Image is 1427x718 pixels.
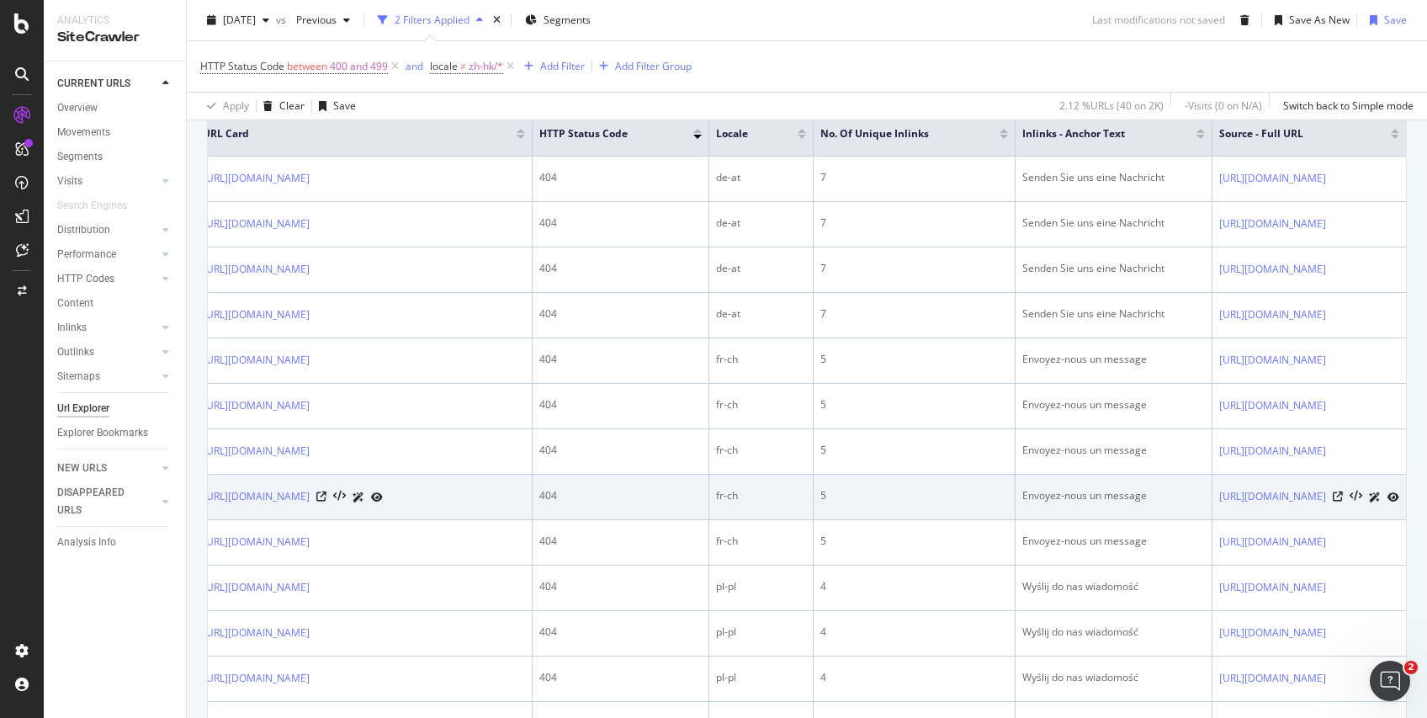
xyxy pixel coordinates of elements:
div: de-at [716,261,806,276]
span: Source - Full URL [1219,126,1366,141]
div: 404 [539,579,702,594]
div: fr-ch [716,488,806,503]
div: 7 [820,261,1008,276]
div: Clear [279,98,305,113]
div: Performance [57,246,116,263]
span: Segments [544,13,591,27]
div: 404 [539,534,702,549]
span: Previous [289,13,337,27]
span: No. of Unique Inlinks [820,126,974,141]
div: 404 [539,488,702,503]
div: 404 [539,352,702,367]
div: Last modifications not saved [1092,13,1225,27]
div: Add Filter [540,59,585,73]
div: Envoyez-nous un message [1022,488,1205,503]
div: - Visits ( 0 on N/A ) [1185,98,1262,113]
div: fr-ch [716,352,806,367]
div: 404 [539,170,702,185]
div: Outlinks [57,343,94,361]
div: times [490,12,504,29]
div: 2.12 % URLs ( 40 on 2K ) [1059,98,1164,113]
a: [URL][DOMAIN_NAME] [203,261,310,278]
div: SiteCrawler [57,28,172,47]
a: [URL][DOMAIN_NAME] [1219,579,1326,596]
a: URL Inspection [371,488,383,506]
div: 5 [820,534,1008,549]
a: AI Url Details [353,488,364,506]
div: pl-pl [716,579,806,594]
span: ≠ [460,59,466,73]
a: [URL][DOMAIN_NAME] [1219,625,1326,641]
div: Envoyez-nous un message [1022,534,1205,549]
a: DISAPPEARED URLS [57,484,157,519]
div: fr-ch [716,397,806,412]
div: 5 [820,488,1008,503]
div: de-at [716,170,806,185]
div: Save As New [1289,13,1350,27]
span: 2 [1404,661,1418,674]
div: 7 [820,170,1008,185]
div: 2 Filters Applied [395,13,469,27]
a: [URL][DOMAIN_NAME] [203,170,310,187]
div: Content [57,295,93,312]
a: Content [57,295,174,312]
div: Url Explorer [57,400,109,418]
a: URL Inspection [1387,488,1399,506]
a: Distribution [57,221,157,239]
button: Previous [289,7,357,34]
button: 2 Filters Applied [371,7,490,34]
div: 404 [539,397,702,412]
button: Segments [518,7,597,34]
span: between [287,59,327,73]
div: Segments [57,148,103,166]
a: Visit Online Page [1333,492,1343,502]
span: zh-hk/* [469,55,503,78]
a: Explorer Bookmarks [57,424,174,442]
div: 404 [539,261,702,276]
button: Save As New [1268,7,1350,34]
div: 7 [820,306,1008,322]
div: pl-pl [716,670,806,685]
a: [URL][DOMAIN_NAME] [203,625,310,641]
button: Clear [257,93,305,120]
span: vs [276,13,289,27]
div: Apply [223,98,249,113]
a: Sitemaps [57,368,157,386]
div: de-at [716,215,806,231]
div: Visits [57,173,82,190]
div: pl-pl [716,625,806,640]
a: [URL][DOMAIN_NAME] [203,488,310,505]
div: Add Filter Group [615,59,692,73]
div: Senden Sie uns eine Nachricht [1022,215,1205,231]
div: Envoyez-nous un message [1022,352,1205,367]
a: [URL][DOMAIN_NAME] [1219,215,1326,232]
div: CURRENT URLS [57,75,130,93]
a: Visit Online Page [316,492,326,502]
div: 404 [539,625,702,640]
div: Wyślij do nas wiadomość [1022,625,1205,640]
a: [URL][DOMAIN_NAME] [1219,170,1326,187]
a: [URL][DOMAIN_NAME] [1219,306,1326,323]
div: Envoyez-nous un message [1022,397,1205,412]
button: View HTML Source [333,491,346,503]
a: [URL][DOMAIN_NAME] [203,670,310,687]
div: 404 [539,306,702,322]
div: 5 [820,352,1008,367]
div: Save [333,98,356,113]
a: [URL][DOMAIN_NAME] [1219,261,1326,278]
div: and [406,59,423,73]
div: Switch back to Simple mode [1283,98,1414,113]
div: Analytics [57,13,172,28]
a: [URL][DOMAIN_NAME] [203,397,310,414]
a: Visits [57,173,157,190]
div: Explorer Bookmarks [57,424,148,442]
div: Movements [57,124,110,141]
div: Wyślij do nas wiadomość [1022,670,1205,685]
a: [URL][DOMAIN_NAME] [203,443,310,460]
div: 404 [539,443,702,458]
div: 4 [820,579,1008,594]
a: [URL][DOMAIN_NAME] [203,534,310,550]
button: [DATE] [200,7,276,34]
div: 5 [820,397,1008,412]
a: Inlinks [57,319,157,337]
